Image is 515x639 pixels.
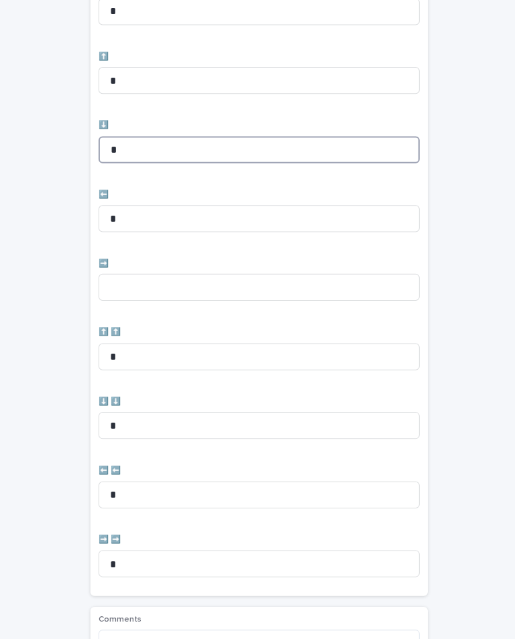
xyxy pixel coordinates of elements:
[98,190,108,198] span: ⬅️
[98,395,120,403] span: ⬇️ ⬇️
[98,52,108,60] span: ⬆️
[98,532,120,541] span: ➡️ ➡️
[98,258,108,266] span: ➡️
[98,464,120,472] span: ⬅️ ⬅️
[98,326,120,334] span: ⬆️ ⬆️
[98,612,141,620] span: Comments
[98,121,108,129] span: ⬇️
